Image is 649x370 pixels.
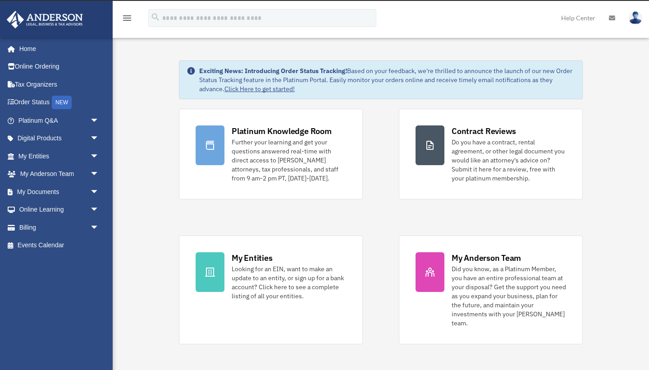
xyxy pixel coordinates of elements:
img: User Pic [629,11,642,24]
div: My Anderson Team [452,252,521,264]
a: Platinum Knowledge Room Further your learning and get your questions answered real-time with dire... [179,109,363,199]
i: search [151,12,160,22]
a: My Anderson Team Did you know, as a Platinum Member, you have an entire professional team at your... [399,236,583,344]
a: Contract Reviews Do you have a contract, rental agreement, or other legal document you would like... [399,109,583,199]
span: arrow_drop_down [90,218,108,237]
span: arrow_drop_down [90,201,108,219]
a: Events Calendar [6,236,113,254]
a: My Documentsarrow_drop_down [6,183,113,201]
div: Did you know, as a Platinum Member, you have an entire professional team at your disposal? Get th... [452,264,566,328]
span: arrow_drop_down [90,183,108,201]
strong: Exciting News: Introducing Order Status Tracking! [199,67,347,75]
img: Anderson Advisors Platinum Portal [4,11,86,28]
a: My Entitiesarrow_drop_down [6,147,113,165]
span: arrow_drop_down [90,111,108,130]
a: Online Learningarrow_drop_down [6,201,113,219]
a: My Anderson Teamarrow_drop_down [6,165,113,183]
i: menu [122,13,133,23]
a: Platinum Q&Aarrow_drop_down [6,111,113,129]
div: NEW [52,96,72,109]
a: Billingarrow_drop_down [6,218,113,236]
div: Platinum Knowledge Room [232,125,332,137]
div: Do you have a contract, rental agreement, or other legal document you would like an attorney's ad... [452,138,566,183]
a: Click Here to get started! [224,85,295,93]
a: menu [122,16,133,23]
a: My Entities Looking for an EIN, want to make an update to an entity, or sign up for a bank accoun... [179,236,363,344]
div: Looking for an EIN, want to make an update to an entity, or sign up for a bank account? Click her... [232,264,346,301]
div: Contract Reviews [452,125,516,137]
div: Based on your feedback, we're thrilled to announce the launch of our new Order Status Tracking fe... [199,66,575,93]
span: arrow_drop_down [90,147,108,166]
a: Online Ordering [6,58,113,76]
div: My Entities [232,252,272,264]
a: Order StatusNEW [6,93,113,112]
a: Digital Productsarrow_drop_down [6,129,113,148]
span: arrow_drop_down [90,129,108,148]
span: arrow_drop_down [90,165,108,184]
div: Further your learning and get your questions answered real-time with direct access to [PERSON_NAM... [232,138,346,183]
a: Home [6,40,108,58]
a: Tax Organizers [6,75,113,93]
